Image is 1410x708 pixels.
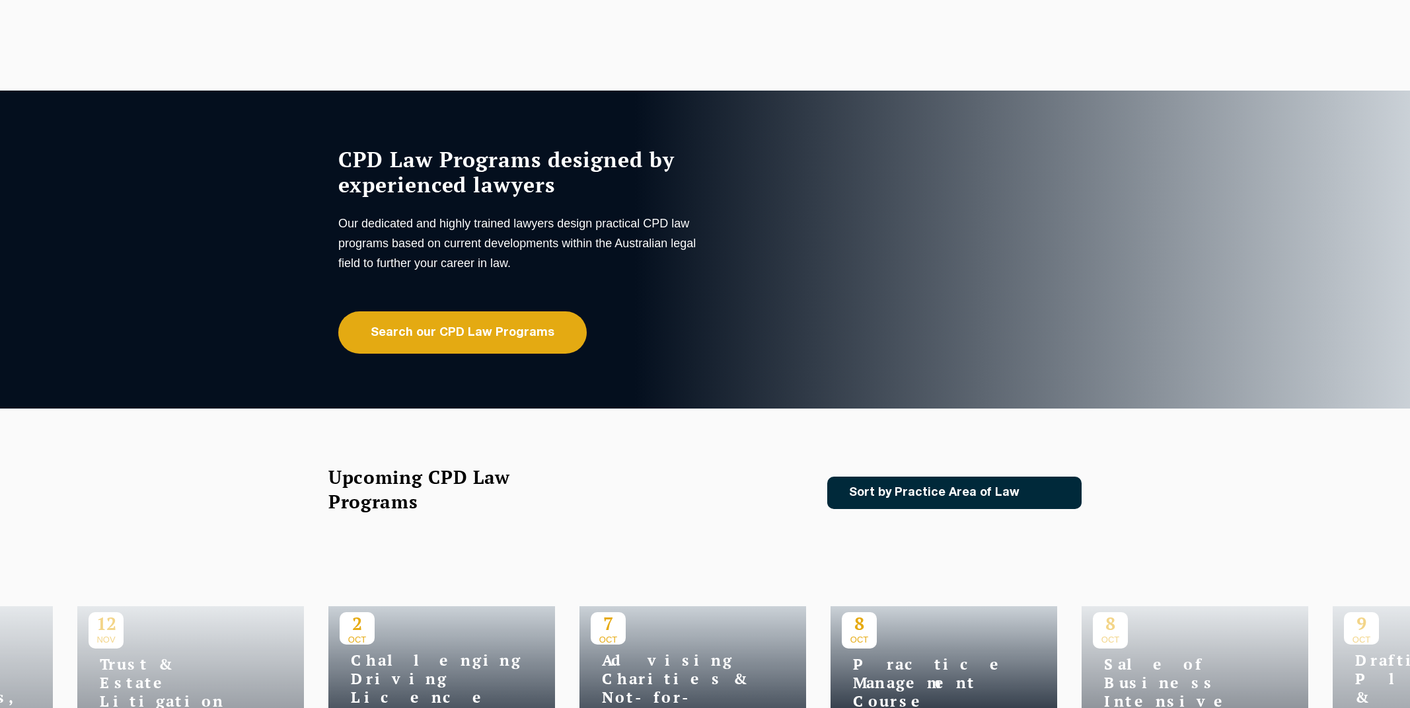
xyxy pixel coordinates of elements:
[591,612,626,635] p: 7
[1041,487,1056,498] img: Icon
[340,635,375,645] span: OCT
[340,612,375,635] p: 2
[842,612,877,635] p: 8
[591,635,626,645] span: OCT
[338,311,587,354] a: Search our CPD Law Programs
[842,635,877,645] span: OCT
[338,147,702,197] h1: CPD Law Programs designed by experienced lawyers
[338,214,702,273] p: Our dedicated and highly trained lawyers design practical CPD law programs based on current devel...
[827,477,1082,509] a: Sort by Practice Area of Law
[328,465,543,514] h2: Upcoming CPD Law Programs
